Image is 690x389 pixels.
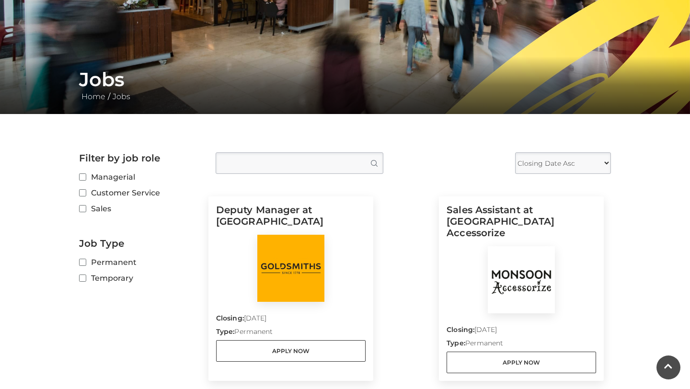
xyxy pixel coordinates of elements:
[216,313,366,327] p: [DATE]
[216,340,366,362] a: Apply Now
[72,68,618,103] div: /
[79,92,108,101] a: Home
[79,171,201,183] label: Managerial
[216,314,244,322] strong: Closing:
[216,327,366,340] p: Permanent
[79,152,201,164] h2: Filter by job role
[79,68,611,91] h1: Jobs
[79,203,201,215] label: Sales
[216,327,234,336] strong: Type:
[216,204,366,235] h5: Deputy Manager at [GEOGRAPHIC_DATA]
[447,325,474,334] strong: Closing:
[447,325,596,338] p: [DATE]
[110,92,133,101] a: Jobs
[257,235,324,302] img: Goldsmiths
[447,204,596,246] h5: Sales Assistant at [GEOGRAPHIC_DATA] Accessorize
[79,256,201,268] label: Permanent
[79,187,201,199] label: Customer Service
[79,272,201,284] label: Temporary
[447,339,465,347] strong: Type:
[447,352,596,373] a: Apply Now
[79,238,201,249] h2: Job Type
[447,338,596,352] p: Permanent
[488,246,555,313] img: Monsoon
